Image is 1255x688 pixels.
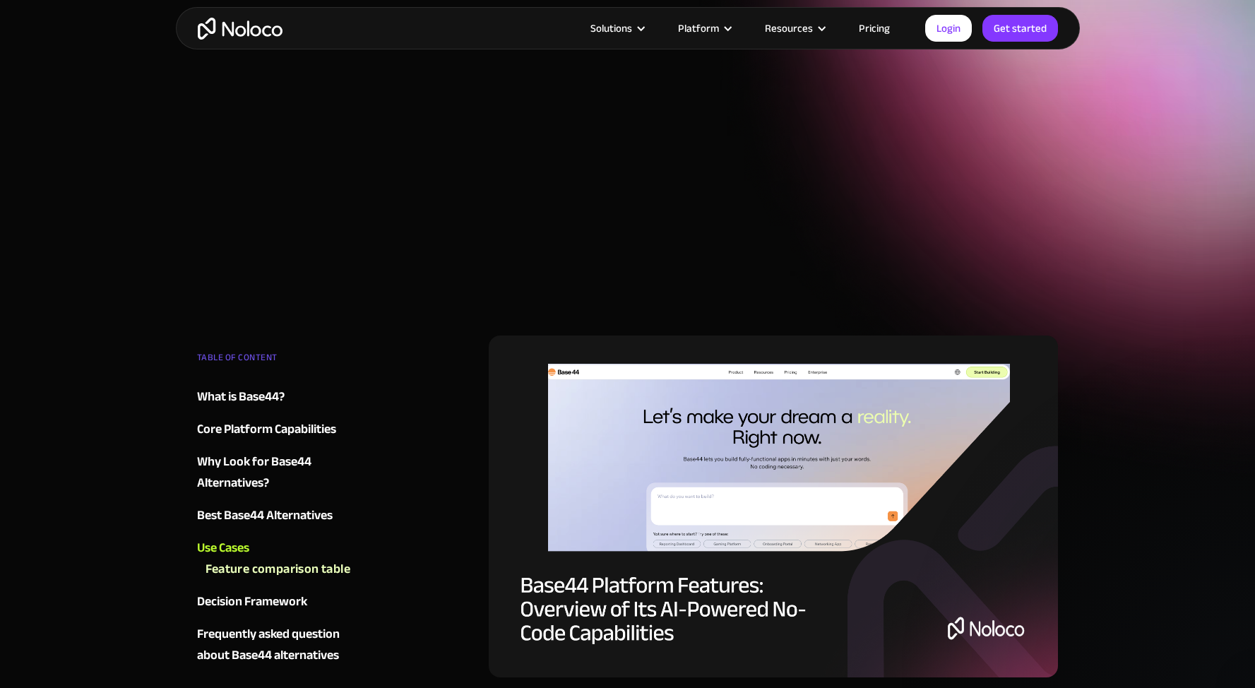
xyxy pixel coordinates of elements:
[197,386,368,408] a: What is Base44?
[197,419,368,440] a: Core Platform Capabilities
[660,19,747,37] div: Platform
[678,19,719,37] div: Platform
[197,347,368,375] div: TABLE OF CONTENT
[197,505,368,526] a: Best Base44 Alternatives
[573,19,660,37] div: Solutions
[747,19,841,37] div: Resources
[765,19,813,37] div: Resources
[841,19,908,37] a: Pricing
[206,559,370,580] a: Feature comparison table
[982,15,1058,42] a: Get started
[197,591,307,612] div: Decision Framework
[197,591,368,612] a: Decision Framework
[590,19,632,37] div: Solutions
[198,18,282,40] a: home
[925,15,972,42] a: Login
[197,451,368,494] a: Why Look for Base44 Alternatives?
[197,386,285,408] div: What is Base44?
[206,559,351,580] div: Feature comparison table
[197,505,333,526] div: Best Base44 Alternatives
[197,624,368,666] a: Frequently asked question about Base44 alternatives
[197,538,368,559] a: Use Cases
[197,419,336,440] div: Core Platform Capabilities
[197,538,249,559] div: Use Cases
